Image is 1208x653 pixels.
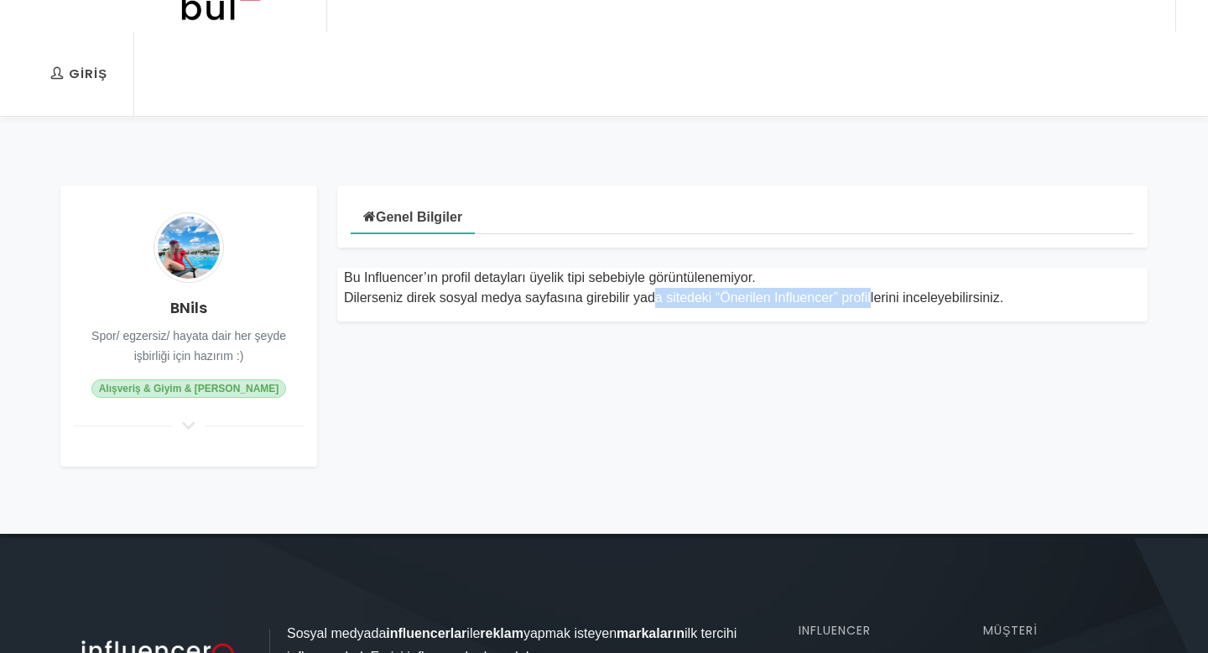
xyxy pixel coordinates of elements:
h5: Müşteri [983,622,1148,640]
a: Giriş [38,32,120,116]
img: Avatar [154,212,224,283]
h4: BNils [74,296,304,319]
a: Genel Bilgiler [351,197,475,234]
div: Giriş [50,65,107,83]
strong: influencerlar [386,626,466,640]
strong: markaların [617,626,685,640]
strong: reklam [480,626,523,640]
small: Spor/ egzersiz/ hayata dair her şeyde işbirliği için hazırım :) [91,329,286,363]
div: Bu Influencer’ın profil detayları üyelik tipi sebebiyle görüntülenemiyor. Dilerseniz direk sosyal... [344,268,1141,308]
span: Alışveriş & Giyim & [PERSON_NAME] [91,379,286,398]
h5: Influencer [799,622,963,640]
